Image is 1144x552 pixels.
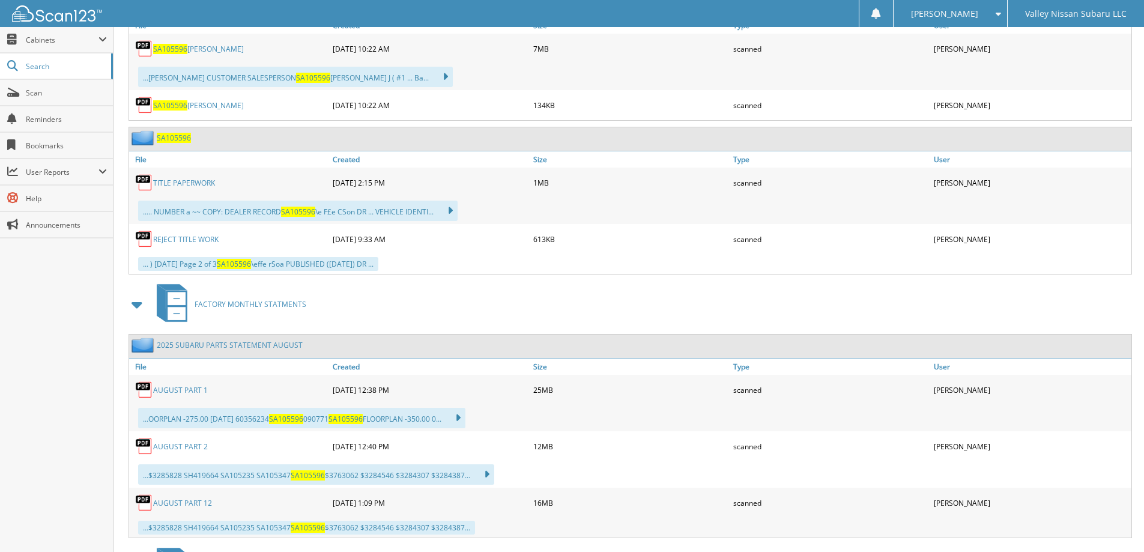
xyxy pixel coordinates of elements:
[26,220,107,230] span: Announcements
[135,230,153,248] img: PDF.png
[530,227,731,251] div: 613KB
[730,151,931,168] a: Type
[330,378,530,402] div: [DATE] 12:38 PM
[26,88,107,98] span: Scan
[931,491,1131,515] div: [PERSON_NAME]
[26,61,105,71] span: Search
[931,434,1131,458] div: [PERSON_NAME]
[153,44,244,54] a: SA105596[PERSON_NAME]
[330,151,530,168] a: Created
[931,378,1131,402] div: [PERSON_NAME]
[530,378,731,402] div: 25MB
[217,259,251,269] span: SA105596
[281,207,315,217] span: SA105596
[730,378,931,402] div: scanned
[530,171,731,195] div: 1MB
[530,37,731,61] div: 7MB
[330,491,530,515] div: [DATE] 1:09 PM
[269,414,303,424] span: SA105596
[157,340,303,350] a: 2025 SUBARU PARTS STATEMENT AUGUST
[296,73,330,83] span: SA105596
[138,201,458,221] div: ..... NUMBER a ~~ COPY: DEALER RECORD \e F£e CSon DR ... VEHICLE IDENTI...
[195,299,306,309] span: FACTORY MONTHLY STATMENTS
[730,171,931,195] div: scanned
[129,359,330,375] a: File
[530,434,731,458] div: 12MB
[530,151,731,168] a: Size
[135,174,153,192] img: PDF.png
[26,35,98,45] span: Cabinets
[1025,10,1127,17] span: Valley Nissan Subaru LLC
[530,93,731,117] div: 134KB
[26,114,107,124] span: Reminders
[730,37,931,61] div: scanned
[157,133,191,143] a: SA105596
[291,470,325,481] span: SA105596
[330,37,530,61] div: [DATE] 10:22 AM
[730,359,931,375] a: Type
[138,464,494,485] div: ...$3285828 SH419664 SA105235 SA105347 $3763062 $3284546 $3284307 $3284387...
[153,385,208,395] a: AUGUST PART 1
[26,167,98,177] span: User Reports
[138,408,465,428] div: ...OORPLAN -275.00 [DATE] 60356234 090771 FLOORPLAN -350.00 0...
[129,151,330,168] a: File
[330,434,530,458] div: [DATE] 12:40 PM
[911,10,978,17] span: [PERSON_NAME]
[291,523,325,533] span: SA105596
[26,141,107,151] span: Bookmarks
[153,441,208,452] a: AUGUST PART 2
[730,93,931,117] div: scanned
[931,227,1131,251] div: [PERSON_NAME]
[135,437,153,455] img: PDF.png
[730,227,931,251] div: scanned
[931,93,1131,117] div: [PERSON_NAME]
[530,359,731,375] a: Size
[730,491,931,515] div: scanned
[153,178,215,188] a: TITLE PAPERWORK
[132,130,157,145] img: folder2.png
[138,67,453,87] div: ...[PERSON_NAME] CUSTOMER SALESPERSON [PERSON_NAME] J ( #1 ... Ba...
[153,498,212,508] a: AUGUST PART 12
[931,37,1131,61] div: [PERSON_NAME]
[153,44,187,54] span: SA105596
[135,381,153,399] img: PDF.png
[530,491,731,515] div: 16MB
[26,193,107,204] span: Help
[135,494,153,512] img: PDF.png
[132,338,157,353] img: folder2.png
[931,171,1131,195] div: [PERSON_NAME]
[931,151,1131,168] a: User
[12,5,102,22] img: scan123-logo-white.svg
[931,359,1131,375] a: User
[730,434,931,458] div: scanned
[153,234,219,244] a: REJECT TITLE WORK
[1084,494,1144,552] iframe: Chat Widget
[328,414,363,424] span: SA105596
[330,171,530,195] div: [DATE] 2:15 PM
[138,521,475,535] div: ...$3285828 SH419664 SA105235 SA105347 $3763062 $3284546 $3284307 $3284387...
[153,100,244,111] a: SA105596[PERSON_NAME]
[138,257,378,271] div: ... ) [DATE] Page 2 of 3 \effe rSoa PUBLISHED ([DATE]) DR ...
[330,359,530,375] a: Created
[135,40,153,58] img: PDF.png
[153,100,187,111] span: SA105596
[330,93,530,117] div: [DATE] 10:22 AM
[135,96,153,114] img: PDF.png
[150,281,306,328] a: FACTORY MONTHLY STATMENTS
[330,227,530,251] div: [DATE] 9:33 AM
